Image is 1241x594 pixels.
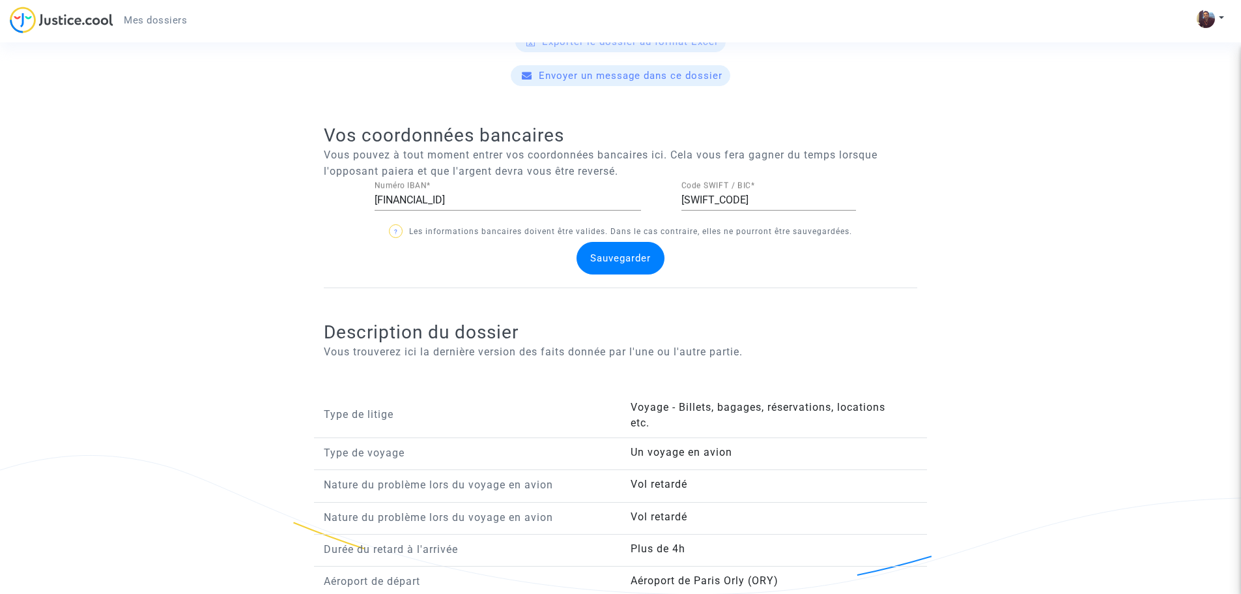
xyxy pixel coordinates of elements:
[324,541,611,557] p: Durée du retard à l'arrivée
[324,445,611,461] p: Type de voyage
[324,321,917,344] h2: Description du dossier
[324,344,917,360] p: Vous trouverez ici la dernière version des faits donnée par l'une ou l'autre partie.
[10,7,113,33] img: jc-logo.svg
[394,228,398,235] span: ?
[631,446,732,458] span: Un voyage en avion
[324,573,611,589] p: Aéroport de départ
[539,70,722,82] span: Envoyer un message dans ce dossier
[631,574,778,587] span: Aéroport de Paris Orly (ORY)
[631,401,885,429] span: Voyage - Billets, bagages, réservations, locations etc.
[324,509,611,526] p: Nature du problème lors du voyage en avion
[631,478,687,490] span: Vol retardé
[324,406,611,423] p: Type de litige
[113,10,197,30] a: Mes dossiers
[124,14,187,26] span: Mes dossiers
[590,252,651,264] span: Sauvegarder
[1197,10,1215,28] img: AOh14Gh7VrQhdRKXpoSeHcn20Mi1BqWuHyXUVw8GBb3j=s96-c
[631,542,685,555] span: Plus de 4h
[324,477,611,493] p: Nature du problème lors du voyage en avion
[324,124,917,147] h2: Vos coordonnées bancaires
[324,147,917,179] p: Vous pouvez à tout moment entrer vos coordonnées bancaires ici. Cela vous fera gagner du temps lo...
[631,511,687,523] span: Vol retardé
[324,224,917,240] p: Les informations bancaires doivent être valides. Dans le cas contraire, elles ne pourront être sa...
